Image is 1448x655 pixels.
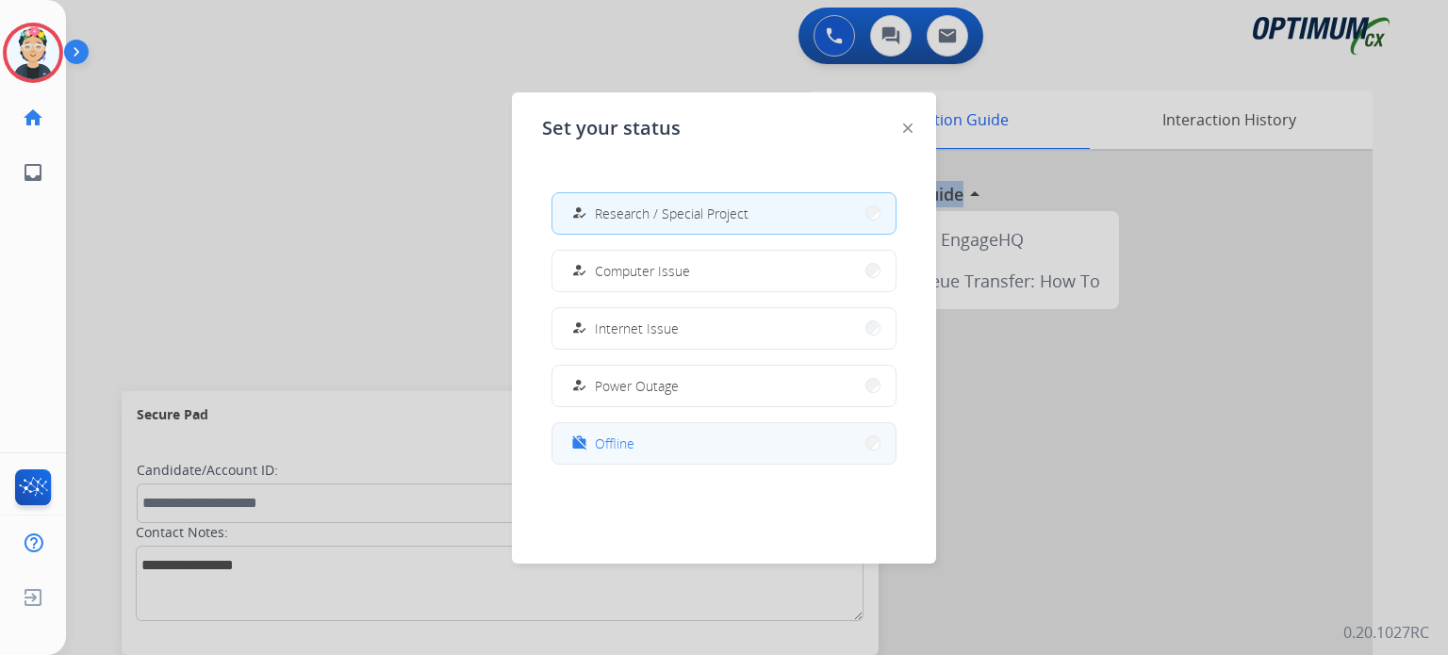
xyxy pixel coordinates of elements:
[552,366,896,406] button: Power Outage
[595,376,679,396] span: Power Outage
[571,320,587,336] mat-icon: how_to_reg
[595,261,690,281] span: Computer Issue
[903,123,913,133] img: close-button
[542,115,681,141] span: Set your status
[22,106,44,129] mat-icon: home
[571,435,587,451] mat-icon: work_off
[571,378,587,394] mat-icon: how_to_reg
[552,251,896,291] button: Computer Issue
[552,193,896,234] button: Research / Special Project
[595,319,679,338] span: Internet Issue
[1343,621,1429,644] p: 0.20.1027RC
[571,263,587,279] mat-icon: how_to_reg
[552,423,896,464] button: Offline
[595,204,749,223] span: Research / Special Project
[552,308,896,349] button: Internet Issue
[7,26,59,79] img: avatar
[595,434,634,453] span: Offline
[22,161,44,184] mat-icon: inbox
[571,205,587,221] mat-icon: how_to_reg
